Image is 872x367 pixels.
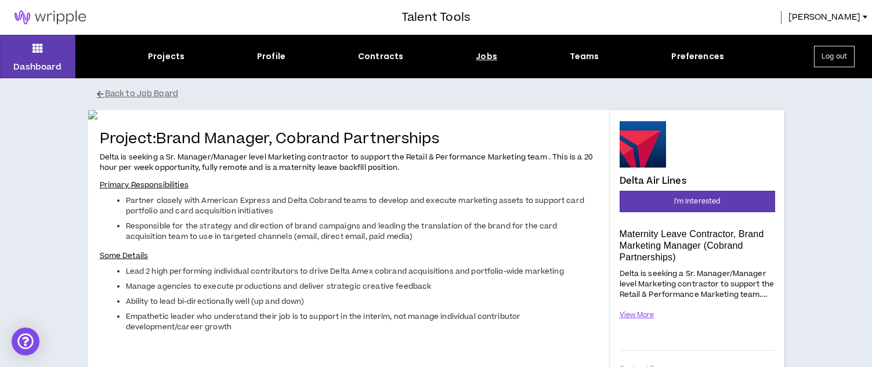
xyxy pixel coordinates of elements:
[12,328,39,355] div: Open Intercom Messenger
[13,61,61,73] p: Dashboard
[100,152,592,173] span: Delta is seeking a Sr. Manager/Manager level Marketing contractor to support the Retail & Perform...
[620,267,775,300] p: Delta is seeking a Sr. Manager/Manager level Marketing contractor to support the Retail & Perform...
[257,50,285,63] div: Profile
[671,50,724,63] div: Preferences
[126,195,584,216] span: Partner closely with American Express and Delta Cobrand teams to develop and execute marketing as...
[100,180,189,190] span: Primary Responsibilities
[570,50,599,63] div: Teams
[126,296,305,307] span: Ability to lead bi-directionally well (up and down)
[620,228,775,263] p: Maternity Leave Contractor, Brand Marketing Manager (Cobrand Partnerships)
[620,176,686,186] h4: Delta Air Lines
[88,110,610,119] img: If5NRre97O0EyGp9LF2GTzGWhqxOdcSwmBf3ATVg.jpg
[126,311,521,332] span: Empathetic leader who understand their job is to support in the interim, not manage individual co...
[674,196,721,207] span: I'm Interested
[148,50,184,63] div: Projects
[100,131,599,148] h4: Project: Brand Manager, Cobrand Partnerships
[126,266,564,277] span: Lead 2 high performing individual contributors to drive Delta Amex cobrand acquisitions and portf...
[126,281,432,292] span: Manage agencies to execute productions and deliver strategic creative feedback
[620,191,775,212] button: I'm Interested
[97,84,793,104] button: Back to Job Board
[358,50,403,63] div: Contracts
[814,46,855,67] button: Log out
[126,221,558,242] span: Responsible for the strategy and direction of brand campaigns and leading the translation of the ...
[100,250,149,261] span: Some Details
[788,11,860,24] span: [PERSON_NAME]
[401,9,471,26] h3: Talent Tools
[620,305,654,325] button: View More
